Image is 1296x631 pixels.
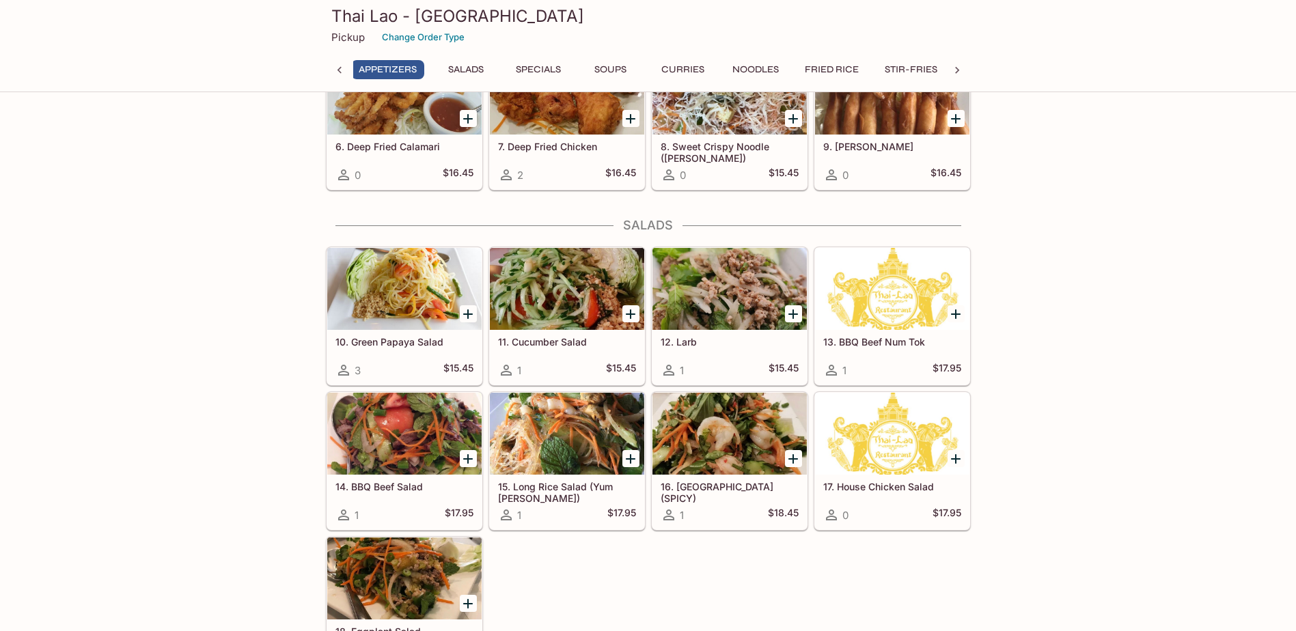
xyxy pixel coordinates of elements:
span: 1 [355,509,359,522]
a: 9. [PERSON_NAME]0$16.45 [814,52,970,190]
h5: $17.95 [445,507,473,523]
a: 16. [GEOGRAPHIC_DATA] (SPICY)1$18.45 [652,392,808,530]
button: Specials [508,60,569,79]
h5: $15.45 [769,167,799,183]
h5: 7. Deep Fried Chicken [498,141,636,152]
a: 7. Deep Fried Chicken2$16.45 [489,52,645,190]
button: Salads [435,60,497,79]
h5: $18.45 [768,507,799,523]
h5: 11. Cucumber Salad [498,336,636,348]
button: Noodles [725,60,786,79]
a: 14. BBQ Beef Salad1$17.95 [327,392,482,530]
h5: 12. Larb [661,336,799,348]
div: 15. Long Rice Salad (Yum Woon Sen) [490,393,644,475]
h5: $17.95 [607,507,636,523]
a: 6. Deep Fried Calamari0$16.45 [327,52,482,190]
h5: 9. [PERSON_NAME] [823,141,961,152]
span: 1 [517,509,521,522]
div: 6. Deep Fried Calamari [327,53,482,135]
div: 8. Sweet Crispy Noodle (Mee-Krob) [652,53,807,135]
button: Add 17. House Chicken Salad [948,450,965,467]
div: 16. Basil Shrimp Salad (SPICY) [652,393,807,475]
h5: 10. Green Papaya Salad [335,336,473,348]
button: Add 13. BBQ Beef Num Tok [948,305,965,322]
h5: $17.95 [933,507,961,523]
h5: 13. BBQ Beef Num Tok [823,336,961,348]
button: Add 11. Cucumber Salad [622,305,639,322]
div: 7. Deep Fried Chicken [490,53,644,135]
h5: 14. BBQ Beef Salad [335,481,473,492]
button: Add 14. BBQ Beef Salad [460,450,477,467]
a: 13. BBQ Beef Num Tok1$17.95 [814,247,970,385]
h5: 16. [GEOGRAPHIC_DATA] (SPICY) [661,481,799,503]
a: 8. Sweet Crispy Noodle ([PERSON_NAME])0$15.45 [652,52,808,190]
h5: $16.45 [605,167,636,183]
span: 0 [680,169,686,182]
h5: $16.45 [443,167,473,183]
h5: $15.45 [769,362,799,378]
button: Change Order Type [376,27,471,48]
div: 14. BBQ Beef Salad [327,393,482,475]
button: Soups [580,60,642,79]
a: 11. Cucumber Salad1$15.45 [489,247,645,385]
button: Fried Rice [797,60,866,79]
div: 10. Green Papaya Salad [327,248,482,330]
button: Add 16. Basil Shrimp Salad (SPICY) [785,450,802,467]
button: Curries [652,60,714,79]
h4: Salads [326,218,971,233]
span: 3 [355,364,361,377]
div: 18. Eggplant Salad [327,537,482,619]
h5: 17. House Chicken Salad [823,481,961,492]
a: 17. House Chicken Salad0$17.95 [814,392,970,530]
div: 12. Larb [652,248,807,330]
button: Stir-Fries [877,60,945,79]
h5: $16.45 [930,167,961,183]
h5: $15.45 [606,362,636,378]
span: 0 [842,169,849,182]
h5: 6. Deep Fried Calamari [335,141,473,152]
h5: 8. Sweet Crispy Noodle ([PERSON_NAME]) [661,141,799,163]
button: Add 12. Larb [785,305,802,322]
a: 12. Larb1$15.45 [652,247,808,385]
a: 15. Long Rice Salad (Yum [PERSON_NAME])1$17.95 [489,392,645,530]
button: Add 8. Sweet Crispy Noodle (Mee-Krob) [785,110,802,127]
button: Add 6. Deep Fried Calamari [460,110,477,127]
button: Add 7. Deep Fried Chicken [622,110,639,127]
span: 0 [355,169,361,182]
span: 2 [517,169,523,182]
a: 10. Green Papaya Salad3$15.45 [327,247,482,385]
h5: $17.95 [933,362,961,378]
h5: 15. Long Rice Salad (Yum [PERSON_NAME]) [498,481,636,503]
button: Add 15. Long Rice Salad (Yum Woon Sen) [622,450,639,467]
div: 13. BBQ Beef Num Tok [815,248,969,330]
div: 11. Cucumber Salad [490,248,644,330]
h3: Thai Lao - [GEOGRAPHIC_DATA] [331,5,965,27]
span: 1 [842,364,846,377]
button: Appetizers [351,60,424,79]
h5: $15.45 [443,362,473,378]
button: Add 9. Kung Tod [948,110,965,127]
button: Add 10. Green Papaya Salad [460,305,477,322]
div: 17. House Chicken Salad [815,393,969,475]
div: 9. Kung Tod [815,53,969,135]
span: 1 [680,509,684,522]
span: 1 [517,364,521,377]
span: 1 [680,364,684,377]
p: Pickup [331,31,365,44]
button: Add 18. Eggplant Salad [460,595,477,612]
span: 0 [842,509,849,522]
